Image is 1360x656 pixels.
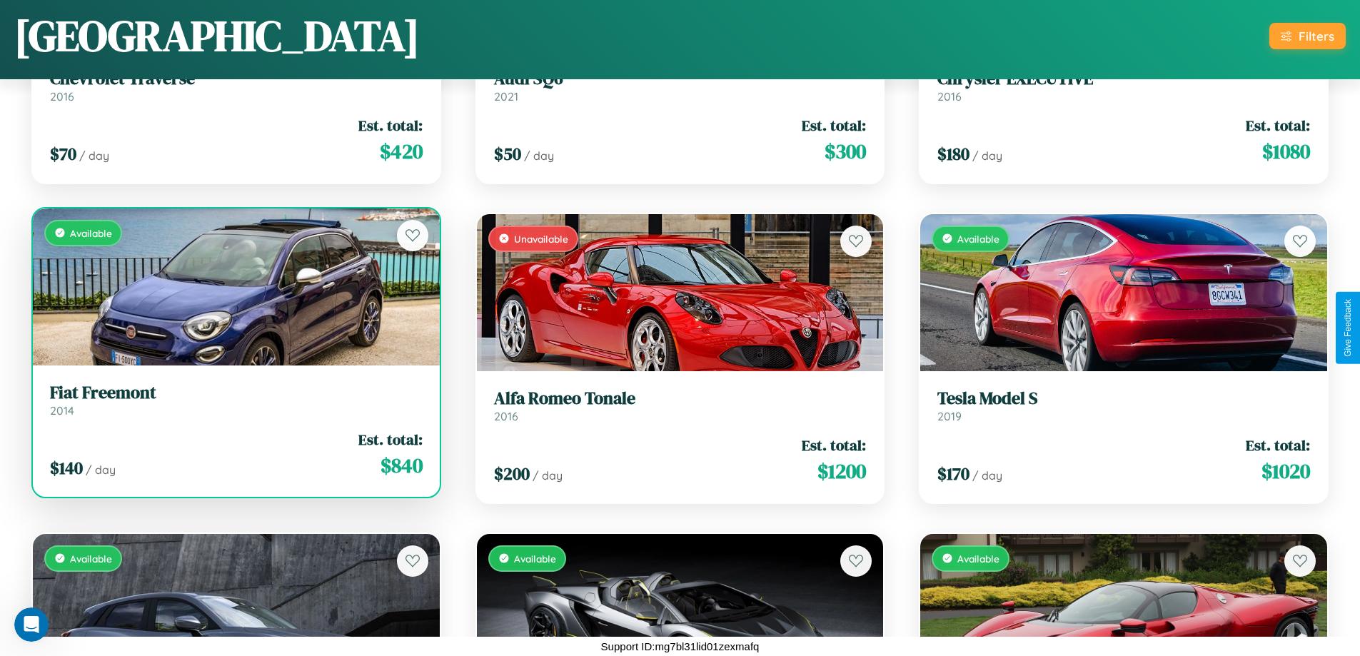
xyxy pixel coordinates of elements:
span: Est. total: [802,435,866,455]
span: Est. total: [802,115,866,136]
span: $ 1020 [1261,457,1310,485]
span: $ 200 [494,462,530,485]
a: Tesla Model S2019 [937,388,1310,423]
h3: Chrysler EXECUTIVE [937,69,1310,89]
span: Available [957,552,999,565]
span: / day [79,148,109,163]
h3: Audi SQ6 [494,69,867,89]
span: / day [86,463,116,477]
h3: Chevrolet Traverse [50,69,423,89]
span: $ 420 [380,137,423,166]
span: $ 840 [381,451,423,480]
span: $ 140 [50,456,83,480]
span: 2014 [50,403,74,418]
span: Est. total: [358,429,423,450]
span: $ 70 [50,142,76,166]
h1: [GEOGRAPHIC_DATA] [14,6,420,65]
div: Give Feedback [1343,299,1353,357]
h3: Tesla Model S [937,388,1310,409]
h3: Fiat Freemont [50,383,423,403]
span: Est. total: [358,115,423,136]
span: / day [524,148,554,163]
span: $ 1080 [1262,137,1310,166]
span: / day [972,468,1002,483]
span: Available [957,233,999,245]
span: $ 170 [937,462,969,485]
span: $ 300 [825,137,866,166]
a: Chrysler EXECUTIVE2016 [937,69,1310,104]
span: $ 50 [494,142,521,166]
span: Available [70,552,112,565]
div: Filters [1299,29,1334,44]
span: 2016 [494,409,518,423]
p: Support ID: mg7bl31lid01zexmafq [601,637,760,656]
a: Chevrolet Traverse2016 [50,69,423,104]
span: Est. total: [1246,115,1310,136]
a: Audi SQ62021 [494,69,867,104]
span: 2016 [50,89,74,104]
span: Unavailable [514,233,568,245]
span: Available [514,552,556,565]
h3: Alfa Romeo Tonale [494,388,867,409]
span: 2016 [937,89,962,104]
a: Alfa Romeo Tonale2016 [494,388,867,423]
span: 2019 [937,409,962,423]
span: / day [533,468,563,483]
span: / day [972,148,1002,163]
span: $ 180 [937,142,969,166]
a: Fiat Freemont2014 [50,383,423,418]
iframe: Intercom live chat [14,607,49,642]
span: 2021 [494,89,518,104]
span: Est. total: [1246,435,1310,455]
span: Available [70,227,112,239]
button: Filters [1269,23,1346,49]
span: $ 1200 [817,457,866,485]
